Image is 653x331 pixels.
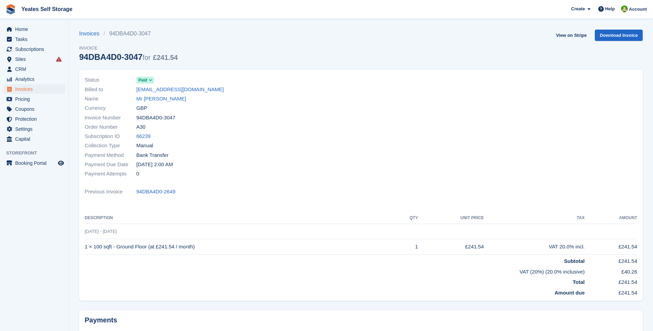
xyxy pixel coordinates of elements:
[136,104,147,112] span: GBP
[15,114,56,124] span: Protection
[136,76,154,84] a: Paid
[3,124,65,134] a: menu
[15,34,56,44] span: Tasks
[136,114,175,122] span: 94DBA4D0-3047
[136,123,146,131] span: A30
[136,142,153,150] span: Manual
[15,104,56,114] span: Coupons
[15,158,56,168] span: Booking Portal
[418,239,484,255] td: £241.54
[585,265,638,276] td: £40.26
[15,94,56,104] span: Pricing
[3,64,65,74] a: menu
[85,170,136,178] span: Payment Attempts
[3,44,65,54] a: menu
[79,30,178,38] nav: breadcrumbs
[136,170,139,178] span: 0
[138,77,147,83] span: Paid
[85,161,136,169] span: Payment Due Date
[15,64,56,74] span: CRM
[564,258,585,264] strong: Subtotal
[85,132,136,140] span: Subscription ID
[85,123,136,131] span: Order Number
[571,6,585,12] span: Create
[85,95,136,103] span: Name
[85,142,136,150] span: Collection Type
[585,286,638,297] td: £241.54
[85,265,585,276] td: VAT (20%) (20.0% inclusive)
[85,188,136,196] span: Previous Invoice
[3,24,65,34] a: menu
[629,6,647,13] span: Account
[555,290,585,296] strong: Amount due
[153,54,178,61] span: £241.54
[85,316,637,324] h2: Payments
[136,161,173,169] time: 2025-09-25 01:00:00 UTC
[3,134,65,144] a: menu
[3,74,65,84] a: menu
[15,74,56,84] span: Analytics
[3,54,65,64] a: menu
[136,95,186,103] a: Mr [PERSON_NAME]
[136,151,168,159] span: Bank Transfer
[6,4,16,14] img: stora-icon-8386f47178a22dfd0bd8f6a31ec36ba5ce8667c1dd55bd0f319d3a0aa187defe.svg
[3,94,65,104] a: menu
[85,213,394,224] th: Description
[143,54,150,61] span: for
[15,134,56,144] span: Capital
[85,114,136,122] span: Invoice Number
[19,3,75,15] a: Yeates Self Storage
[621,6,628,12] img: Angela Field
[484,243,585,251] div: VAT 20.0% incl.
[573,279,585,285] strong: Total
[394,239,418,255] td: 1
[585,255,638,265] td: £241.54
[3,158,65,168] a: menu
[3,114,65,124] a: menu
[85,86,136,94] span: Billed to
[585,276,638,286] td: £241.54
[585,239,638,255] td: £241.54
[595,30,643,41] a: Download Invoice
[394,213,418,224] th: QTY
[85,151,136,159] span: Payment Method
[136,132,151,140] a: 66239
[418,213,484,224] th: Unit Price
[3,34,65,44] a: menu
[15,124,56,134] span: Settings
[3,104,65,114] a: menu
[85,104,136,112] span: Currency
[15,54,56,64] span: Sites
[605,6,615,12] span: Help
[15,44,56,54] span: Subscriptions
[3,84,65,94] a: menu
[79,45,178,52] span: Invoice
[85,239,394,255] td: 1 × 100 sqft - Ground Floor (at £241.54 / month)
[57,159,65,167] a: Preview store
[85,76,136,84] span: Status
[585,213,638,224] th: Amount
[553,30,589,41] a: View on Stripe
[136,86,224,94] a: [EMAIL_ADDRESS][DOMAIN_NAME]
[15,84,56,94] span: Invoices
[15,24,56,34] span: Home
[136,188,175,196] a: 94DBA4D0-2649
[79,52,178,62] div: 94DBA4D0-3047
[79,30,104,38] a: Invoices
[484,213,585,224] th: Tax
[56,56,62,62] i: Smart entry sync failures have occurred
[85,229,117,234] span: [DATE] - [DATE]
[6,150,69,157] span: Storefront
